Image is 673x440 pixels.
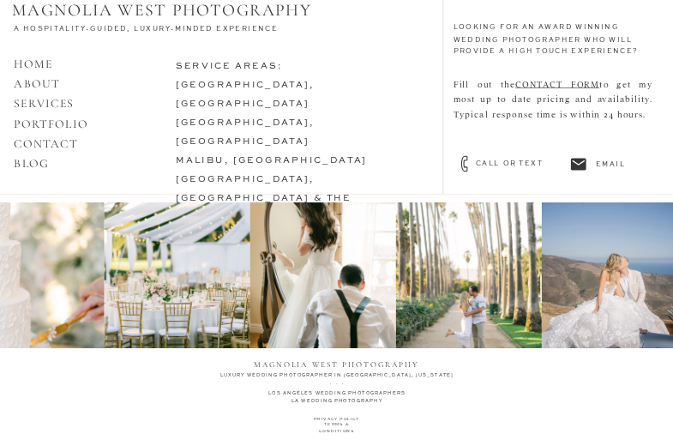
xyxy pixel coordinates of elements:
a: BLOG [14,157,49,171]
a: email [596,160,648,170]
a: magnolia west photography [252,358,422,366]
nav: Fill out the to get my most up to date pricing and availability. Typical response time is within ... [454,76,652,164]
a: call or text [476,159,564,169]
a: PRIVACY POLICY [312,416,361,426]
h3: service areas: [176,57,415,175]
a: malibu, [GEOGRAPHIC_DATA] [176,156,368,165]
img: A few pretty details from last weekend’s romantic open-air tent wedding in Burbank, California ✨ ... [105,202,250,348]
h3: A Hospitality-Guided, Luxury-Minded Experience [14,24,295,37]
a: TERMS & CONDITIONS [306,421,369,431]
h3: looking for an award winning WEDDING photographer who will provide a HIGH TOUCH experience? [454,22,662,70]
img: ✨ Legacy-driven wedding photography means preserving more than just how the wedding day looks—it’... [250,202,396,348]
a: [GEOGRAPHIC_DATA], [GEOGRAPHIC_DATA] & the lowcountry [176,175,351,221]
h2: los angeles wedding photographers la wedding photography [203,389,470,402]
a: PORTFOLIO [14,117,87,130]
a: HOMEABOUT [14,57,59,91]
a: CONTACT FORM [515,78,599,88]
img: There’s so much more to wedding photography than showing up on the day with a camera. When we wor... [396,202,542,348]
h2: luxury wedding photographer in [GEOGRAPHIC_DATA], [US_STATE] . . . [203,371,470,389]
a: luxury wedding photographer in [GEOGRAPHIC_DATA], [US_STATE]. . . [203,371,470,389]
a: [GEOGRAPHIC_DATA], [GEOGRAPHIC_DATA] [176,81,315,108]
a: CONTACT [14,137,77,151]
a: los angeles wedding photographersla wedding photography [203,389,470,402]
a: SERVICES [14,97,74,111]
a: [GEOGRAPHIC_DATA], [GEOGRAPHIC_DATA] [176,118,315,146]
